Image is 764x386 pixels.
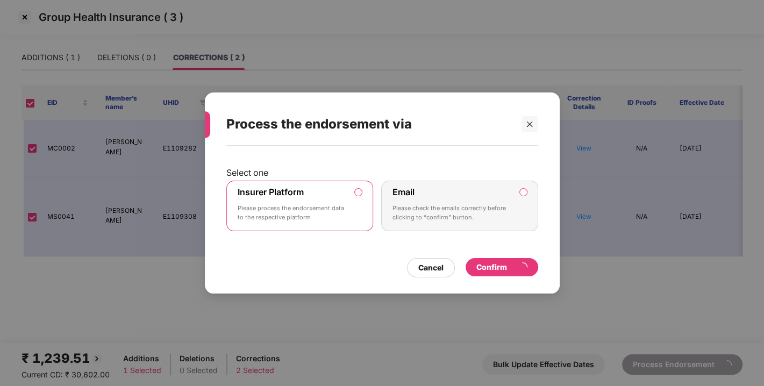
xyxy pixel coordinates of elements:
div: Cancel [418,262,444,274]
input: EmailPlease check the emails correctly before clicking to “confirm” button. [520,189,527,196]
p: Please check the emails correctly before clicking to “confirm” button. [392,204,512,223]
span: close [526,120,533,128]
label: Email [392,187,415,197]
p: Select one [226,167,538,178]
span: loading [516,260,529,274]
label: Insurer Platform [238,187,304,197]
div: Process the endorsement via [226,103,512,145]
input: Insurer PlatformPlease process the endorsement data to the respective platform [355,189,362,196]
p: Please process the endorsement data to the respective platform [238,204,347,223]
div: Confirm [476,261,527,273]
